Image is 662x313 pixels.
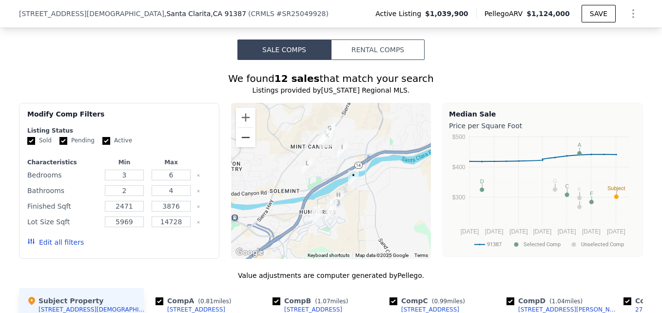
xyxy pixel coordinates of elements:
span: , CA 91387 [211,10,246,18]
label: Active [102,137,132,145]
div: Median Sale [449,109,637,119]
button: Clear [196,189,200,193]
button: Zoom in [236,108,255,127]
div: 17131 Summit Hills Dr [321,118,339,143]
div: Min [103,158,146,166]
button: Zoom out [236,128,255,147]
button: Clear [196,220,200,224]
text: [DATE] [607,228,625,235]
span: 1.04 [552,298,565,305]
strong: 12 sales [274,73,320,84]
a: Terms (opens in new tab) [414,253,428,258]
div: 17155 Summit Hills Dr [320,119,339,144]
div: Bathrooms [27,184,99,197]
div: Lot Size Sqft [27,215,99,229]
div: 17268 Sierra Sunrise Ln [318,127,337,151]
a: Open this area in Google Maps (opens a new window) [234,246,266,259]
div: 27465 English Ivy Lane [329,186,348,211]
div: 27126 Cherry Laurel Pl [309,204,327,229]
div: Listing Status [27,127,211,135]
text: Selected Comp [524,241,561,248]
text: Subject [607,185,625,191]
span: ( miles) [194,298,235,305]
text: $400 [452,164,466,171]
div: Subject Property [27,296,103,306]
span: ( miles) [428,298,469,305]
input: Active [102,137,110,145]
span: , Santa Clarita [164,9,246,19]
div: Modify Comp Filters [27,109,211,127]
button: SAVE [582,5,616,22]
text: $500 [452,134,466,140]
div: Comp C [389,296,469,306]
button: Rental Comps [331,39,425,60]
div: Comp A [156,296,235,306]
div: Max [150,158,193,166]
text: [DATE] [582,228,601,235]
span: $1,039,900 [425,9,468,19]
img: Google [234,246,266,259]
div: Value adjustments are computer generated by Pellego . [19,271,643,280]
text: $300 [452,194,466,201]
span: [STREET_ADDRESS][DEMOGRAPHIC_DATA] [19,9,164,19]
text: D [480,178,484,184]
div: We found that match your search [19,72,643,85]
button: Show Options [623,4,643,23]
span: Pellego ARV [485,9,527,19]
span: 0.81 [200,298,214,305]
span: ( miles) [311,298,352,305]
span: 0.99 [434,298,447,305]
div: Listings provided by [US_STATE] Regional MLS . [19,85,643,95]
span: Map data ©2025 Google [355,253,409,258]
text: H [578,196,582,201]
button: Keyboard shortcuts [308,252,350,259]
div: Finished Sqft [27,199,99,213]
div: 17823 Blackbrush Dr [298,155,316,179]
div: Characteristics [27,158,99,166]
div: 28110 La Veda Ave [344,166,363,191]
text: Unselected Comp [581,241,624,248]
div: Bedrooms [27,168,99,182]
text: [DATE] [533,228,552,235]
text: [DATE] [558,228,576,235]
svg: A chart. [449,133,637,254]
span: 1.07 [317,298,331,305]
button: Clear [196,174,200,177]
span: # SR25049928 [276,10,326,18]
div: ( ) [248,9,329,19]
button: Sale Comps [237,39,331,60]
span: $1,124,000 [526,10,570,18]
div: 17140 Summer Maple Way [322,200,340,224]
label: Sold [27,137,52,145]
input: Pending [59,137,67,145]
text: [DATE] [485,228,504,235]
span: ( miles) [545,298,586,305]
div: 27315 English Ivy Ln [322,193,341,217]
text: K [578,186,582,192]
div: Price per Square Foot [449,119,637,133]
text: [DATE] [461,228,479,235]
text: A [578,142,582,148]
text: [DATE] [509,228,528,235]
div: 17320 Summit Hills Dr [315,124,333,149]
div: 16872 Bainbury St [333,138,351,163]
span: CRMLS [251,10,274,18]
div: Comp B [273,296,352,306]
div: 17355 Sierra Sunrise Ln [314,127,333,152]
label: Pending [59,137,95,145]
text: 91387 [487,241,502,248]
button: Clear [196,205,200,209]
text: F [590,191,593,196]
button: Edit all filters [27,237,84,247]
text: C [565,183,569,189]
div: 27176 Cherry Laurel Pl [306,201,324,225]
input: Sold [27,137,35,145]
span: Active Listing [375,9,425,19]
text: G [553,178,557,184]
div: Comp D [506,296,586,306]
